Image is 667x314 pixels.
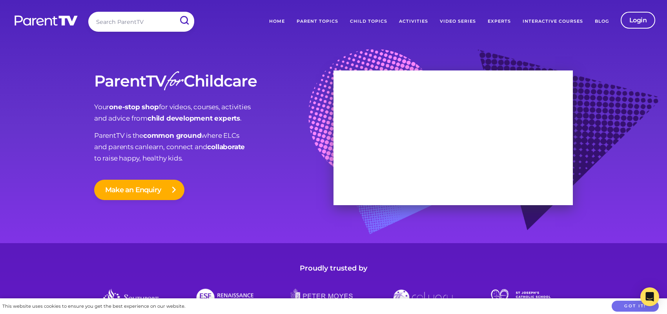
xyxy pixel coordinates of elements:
[517,12,589,31] a: Interactive Courses
[344,12,393,31] a: Child Topics
[174,12,194,29] input: Submit
[589,12,615,31] a: Blog
[482,12,517,31] a: Experts
[308,49,662,253] img: bg-graphic.baf108b.png
[207,143,245,151] strong: collaborate
[94,72,333,90] h1: ParentTV Childcare
[333,70,573,205] iframe: To enrich screen reader interactions, please activate Accessibility in Grammarly extension settings
[291,12,344,31] a: Parent Topics
[94,286,573,309] img: logos-schools.2a1e3f5.png
[434,12,482,31] a: Video Series
[621,12,656,29] a: Login
[148,114,240,122] strong: child development experts
[166,66,182,100] em: for
[14,15,78,26] img: parenttv-logo-white.4c85aaf.svg
[263,12,291,31] a: Home
[88,12,194,32] input: Search ParentTV
[393,12,434,31] a: Activities
[94,263,573,274] h4: Proudly trusted by
[94,180,184,200] button: Make an Enquiry
[640,287,659,306] div: Open Intercom Messenger
[612,301,659,312] button: Got it!
[2,302,185,310] div: This website uses cookies to ensure you get the best experience on our website.
[94,130,333,164] p: ParentTV is the where ELCs and parents can learn, connect and to raise happy, healthy kids.
[94,101,333,124] p: Your for videos, courses, activities and advice from .
[109,103,159,111] strong: one-stop shop
[143,132,201,139] strong: common ground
